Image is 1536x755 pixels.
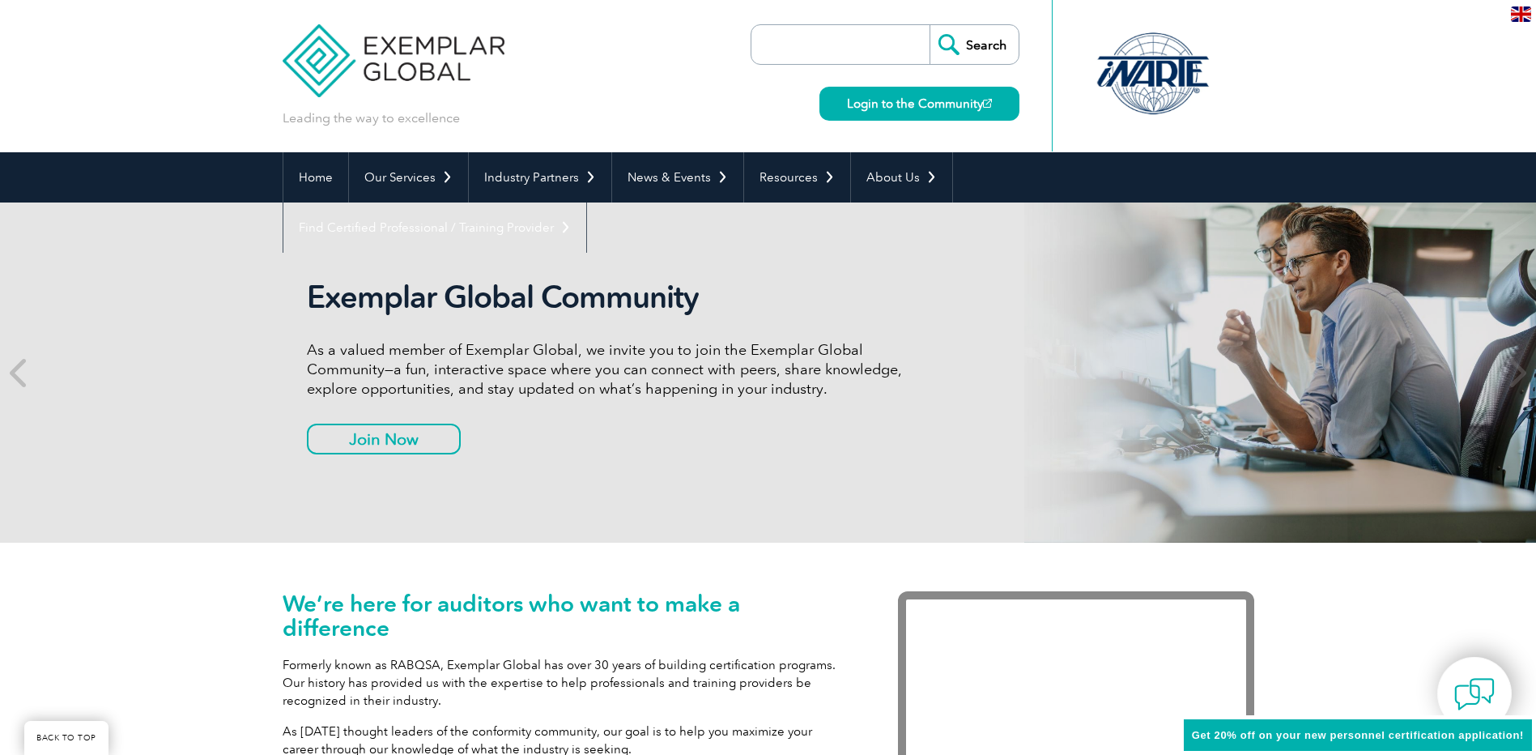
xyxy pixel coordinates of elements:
[469,152,611,203] a: Industry Partners
[283,152,348,203] a: Home
[1511,6,1531,22] img: en
[349,152,468,203] a: Our Services
[283,109,460,127] p: Leading the way to excellence
[1192,729,1524,741] span: Get 20% off on your new personnel certification application!
[283,591,849,640] h1: We’re here for auditors who want to make a difference
[307,340,914,399] p: As a valued member of Exemplar Global, we invite you to join the Exemplar Global Community—a fun,...
[930,25,1019,64] input: Search
[24,721,108,755] a: BACK TO TOP
[819,87,1019,121] a: Login to the Community
[983,99,992,108] img: open_square.png
[307,424,461,454] a: Join Now
[283,203,586,253] a: Find Certified Professional / Training Provider
[307,279,914,316] h2: Exemplar Global Community
[1454,674,1495,714] img: contact-chat.png
[612,152,743,203] a: News & Events
[744,152,850,203] a: Resources
[851,152,952,203] a: About Us
[283,656,849,710] p: Formerly known as RABQSA, Exemplar Global has over 30 years of building certification programs. O...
